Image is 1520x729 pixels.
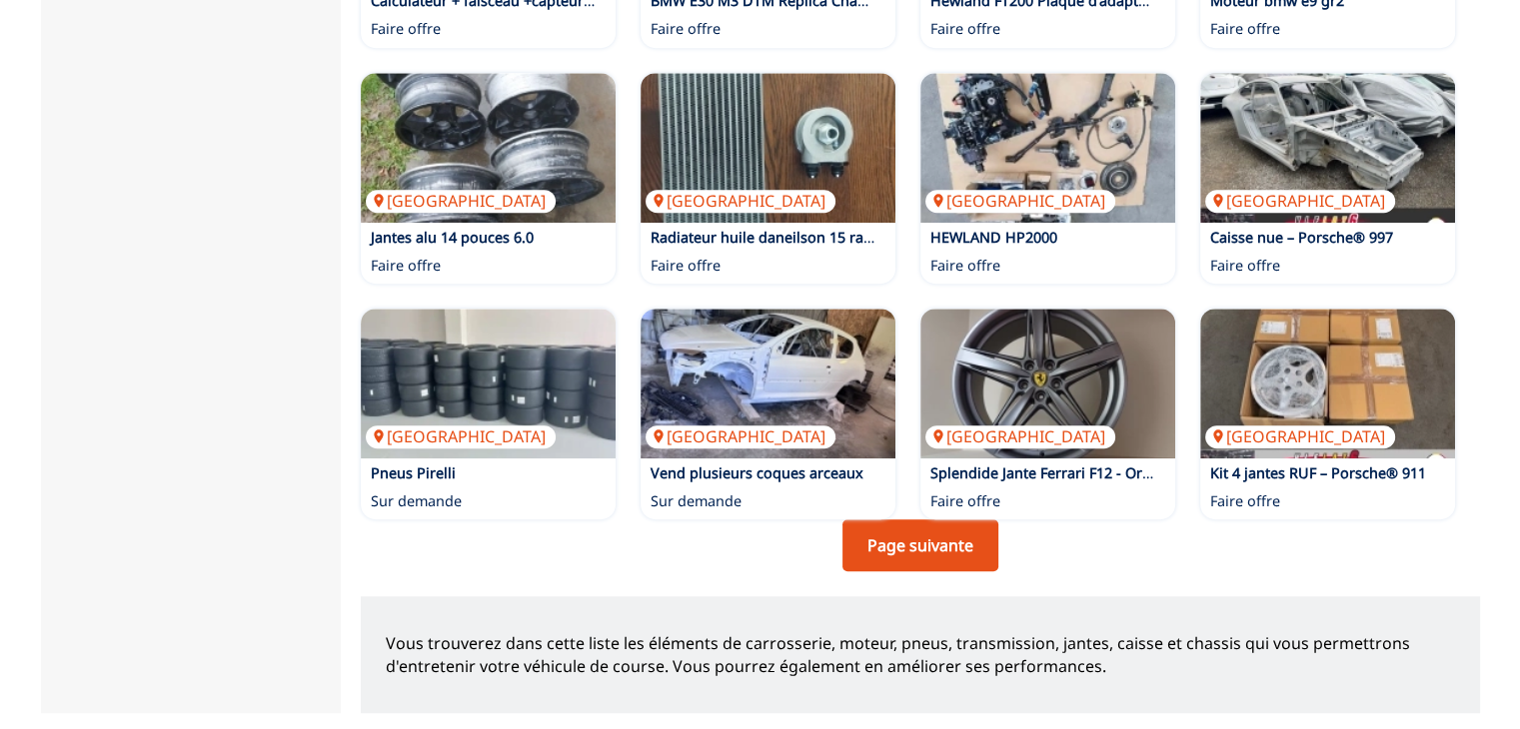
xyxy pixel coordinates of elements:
[386,632,1455,677] p: Vous trouverez dans cette liste les éléments de carrosserie, moteur, pneus, transmission, jantes,...
[920,309,1175,458] a: Splendide Jante Ferrari F12 - Original[GEOGRAPHIC_DATA]
[366,425,556,447] p: [GEOGRAPHIC_DATA]
[1200,309,1455,458] a: Kit 4 jantes RUF – Porsche® 911[GEOGRAPHIC_DATA]
[930,256,1000,276] p: Faire offre
[1200,73,1455,223] img: Caisse nue – Porsche® 997
[1210,463,1426,482] a: Kit 4 jantes RUF – Porsche® 911
[641,73,895,223] a: Radiateur huile daneilson 15 rangée avec modine[GEOGRAPHIC_DATA]
[930,228,1057,247] a: HEWLAND HP2000
[1205,425,1395,447] p: [GEOGRAPHIC_DATA]
[371,256,441,276] p: Faire offre
[651,256,721,276] p: Faire offre
[1200,73,1455,223] a: Caisse nue – Porsche® 997[GEOGRAPHIC_DATA]
[641,309,895,458] img: Vend plusieurs coques arceaux
[930,463,1180,482] a: Splendide Jante Ferrari F12 - Original
[371,491,462,511] p: Sur demande
[371,19,441,39] p: Faire offre
[641,309,895,458] a: Vend plusieurs coques arceaux[GEOGRAPHIC_DATA]
[1205,190,1395,212] p: [GEOGRAPHIC_DATA]
[371,228,534,247] a: Jantes alu 14 pouces 6.0
[920,73,1175,223] a: HEWLAND HP2000[GEOGRAPHIC_DATA]
[1210,19,1280,39] p: Faire offre
[361,309,616,458] a: Pneus Pirelli[GEOGRAPHIC_DATA]
[930,491,1000,511] p: Faire offre
[925,425,1115,447] p: [GEOGRAPHIC_DATA]
[920,73,1175,223] img: HEWLAND HP2000
[651,19,721,39] p: Faire offre
[646,190,835,212] p: [GEOGRAPHIC_DATA]
[1210,228,1393,247] a: Caisse nue – Porsche® 997
[371,463,456,482] a: Pneus Pirelli
[646,425,835,447] p: [GEOGRAPHIC_DATA]
[651,463,863,482] a: Vend plusieurs coques arceaux
[842,519,998,571] a: Page suivante
[651,491,742,511] p: Sur demande
[925,190,1115,212] p: [GEOGRAPHIC_DATA]
[1210,256,1280,276] p: Faire offre
[366,190,556,212] p: [GEOGRAPHIC_DATA]
[930,19,1000,39] p: Faire offre
[361,73,616,223] img: Jantes alu 14 pouces 6.0
[1210,491,1280,511] p: Faire offre
[641,73,895,223] img: Radiateur huile daneilson 15 rangée avec modine
[651,228,1048,247] a: Radiateur huile daneilson 15 rangée avec [PERSON_NAME]
[361,309,616,458] img: Pneus Pirelli
[1200,309,1455,458] img: Kit 4 jantes RUF – Porsche® 911
[920,309,1175,458] img: Splendide Jante Ferrari F12 - Original
[361,73,616,223] a: Jantes alu 14 pouces 6.0[GEOGRAPHIC_DATA]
